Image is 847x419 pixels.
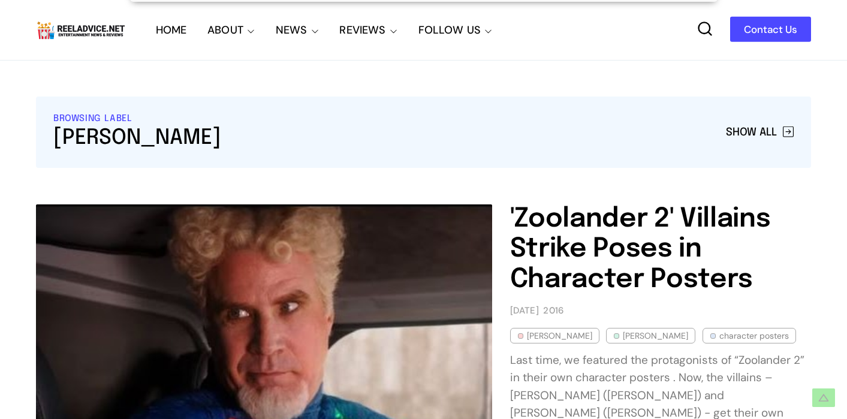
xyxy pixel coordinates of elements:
[730,17,811,42] a: Contact Us
[53,114,794,124] div: Browsing Label
[510,328,599,343] a: [PERSON_NAME]
[726,126,794,137] a: Show All
[36,19,126,41] img: Reel Advice Movie Reviews
[726,126,777,137] span: Show All
[606,328,695,343] a: [PERSON_NAME]
[53,126,221,150] div: [PERSON_NAME]
[510,206,770,293] a: 'Zoolander 2' Villains Strike Poses in Character Posters
[510,306,564,316] time: 2016-01-19T23:10:00+08:00
[510,305,564,315] a: [DATE]2016
[703,328,796,343] a: character posters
